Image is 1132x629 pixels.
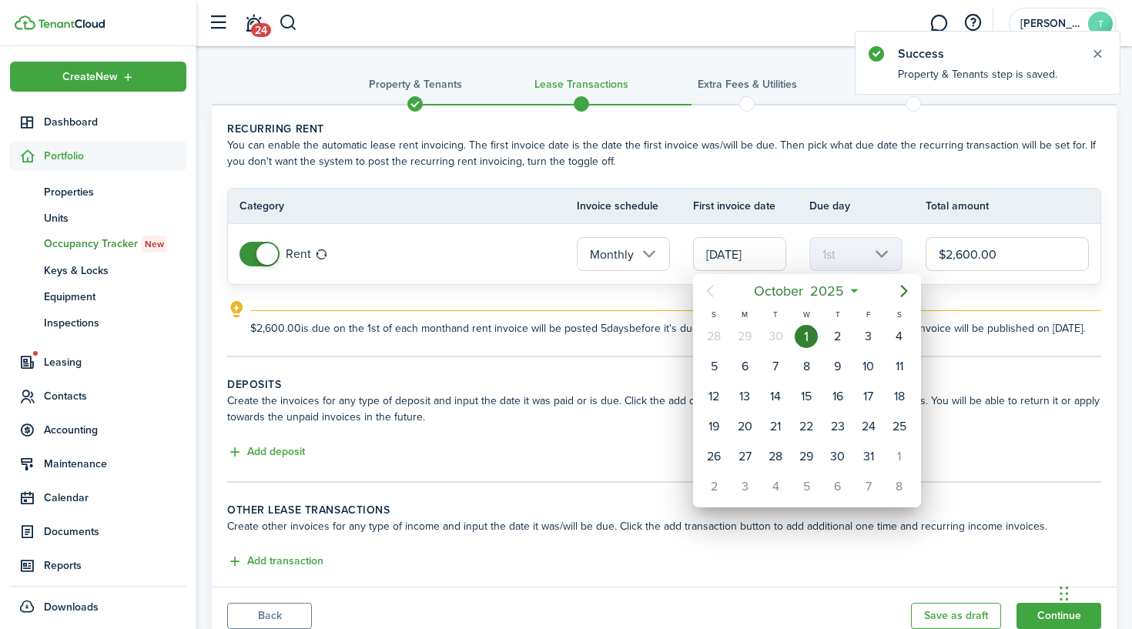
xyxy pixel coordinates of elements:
div: Sunday, October 19, 2025 [702,415,725,438]
div: Tuesday, October 21, 2025 [765,415,788,438]
div: Wednesday, October 22, 2025 [795,415,819,438]
mbsc-button: Previous page [695,276,725,306]
div: Wednesday, October 29, 2025 [795,445,819,468]
div: M [729,308,760,321]
div: Tuesday, October 7, 2025 [765,355,788,378]
div: Tuesday, October 14, 2025 [765,385,788,408]
div: Saturday, October 18, 2025 [888,385,911,408]
div: Wednesday, October 15, 2025 [795,385,819,408]
mbsc-button: Next page [889,276,919,306]
div: Thursday, October 9, 2025 [826,355,849,378]
div: Tuesday, September 30, 2025 [765,325,788,348]
div: S [884,308,915,321]
div: Sunday, September 28, 2025 [702,325,725,348]
div: T [761,308,792,321]
div: T [822,308,853,321]
span: 2025 [807,277,848,305]
div: Sunday, October 12, 2025 [702,385,725,408]
span: October [751,277,807,305]
div: Thursday, November 6, 2025 [826,475,849,498]
div: Monday, November 3, 2025 [733,475,756,498]
div: S [698,308,729,321]
div: Thursday, October 23, 2025 [826,415,849,438]
div: Saturday, October 11, 2025 [888,355,911,378]
div: Wednesday, November 5, 2025 [795,475,819,498]
div: F [853,308,884,321]
div: Tuesday, November 4, 2025 [765,475,788,498]
div: Friday, October 24, 2025 [857,415,880,438]
div: Thursday, October 2, 2025 [826,325,849,348]
div: Monday, October 13, 2025 [733,385,756,408]
div: Tuesday, October 28, 2025 [765,445,788,468]
div: Wednesday, October 8, 2025 [795,355,819,378]
div: Friday, November 7, 2025 [857,475,880,498]
div: Sunday, October 26, 2025 [702,445,725,468]
div: Thursday, October 16, 2025 [826,385,849,408]
div: Monday, September 29, 2025 [733,325,756,348]
div: Friday, October 31, 2025 [857,445,880,468]
div: Thursday, October 30, 2025 [826,445,849,468]
div: Monday, October 27, 2025 [733,445,756,468]
div: Wednesday, October 1, 2025 [795,325,819,348]
div: Friday, October 10, 2025 [857,355,880,378]
div: Sunday, November 2, 2025 [702,475,725,498]
div: Sunday, October 5, 2025 [702,355,725,378]
mbsc-button: October2025 [745,277,854,305]
div: W [792,308,822,321]
div: Saturday, October 25, 2025 [888,415,911,438]
div: Monday, October 20, 2025 [733,415,756,438]
div: Saturday, November 1, 2025 [888,445,911,468]
div: Saturday, November 8, 2025 [888,475,911,498]
div: Monday, October 6, 2025 [733,355,756,378]
div: Friday, October 17, 2025 [857,385,880,408]
div: Saturday, October 4, 2025 [888,325,911,348]
div: Friday, October 3, 2025 [857,325,880,348]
